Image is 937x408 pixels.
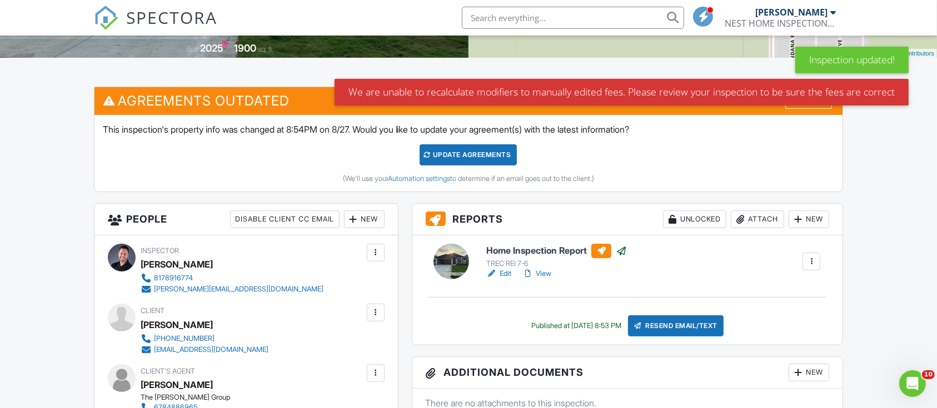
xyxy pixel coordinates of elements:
[141,256,213,273] div: [PERSON_NAME]
[234,42,256,54] div: 1900
[755,7,828,18] div: [PERSON_NAME]
[141,316,213,333] div: [PERSON_NAME]
[789,364,829,381] div: New
[731,210,784,228] div: Attach
[94,15,217,38] a: SPECTORA
[388,174,450,183] a: Automation settings
[141,393,332,402] div: The [PERSON_NAME] Group
[628,315,724,336] div: Resend Email/Text
[94,115,843,192] div: This inspection's property info was changed at 8:54PM on 8/27. Would you like to update your agre...
[94,6,118,30] img: The Best Home Inspection Software - Spectora
[230,210,340,228] div: Disable Client CC Email
[258,45,273,53] span: sq. ft.
[186,45,198,53] span: Built
[344,210,385,228] div: New
[531,321,621,330] div: Published at [DATE] 8:53 PM
[335,79,909,105] div: We are unable to recalculate modifiers to manually edited fees. Please review your inspection to ...
[922,370,935,379] span: 10
[154,345,268,354] div: [EMAIL_ADDRESS][DOMAIN_NAME]
[200,42,223,54] div: 2025
[141,246,179,255] span: Inspector
[103,174,835,183] div: (We'll use your to determine if an email goes out to the client.)
[412,357,843,389] h3: Additional Documents
[412,204,843,235] h3: Reports
[522,268,551,279] a: View
[899,370,926,397] iframe: Intercom live chat
[420,144,517,165] div: Update Agreements
[141,306,165,315] span: Client
[725,18,836,29] div: NEST HOME INSPECTIONS, LLC
[663,210,726,228] div: Unlocked
[486,244,627,258] h6: Home Inspection Report
[795,47,909,73] div: Inspection updated!
[94,204,398,235] h3: People
[141,344,268,355] a: [EMAIL_ADDRESS][DOMAIN_NAME]
[154,285,323,294] div: [PERSON_NAME][EMAIL_ADDRESS][DOMAIN_NAME]
[462,7,684,29] input: Search everything...
[141,333,268,344] a: [PHONE_NUMBER]
[154,334,215,343] div: [PHONE_NUMBER]
[789,210,829,228] div: New
[486,244,627,268] a: Home Inspection Report TREC REI 7-6
[141,273,323,284] a: 8178916774
[126,6,217,29] span: SPECTORA
[154,274,193,283] div: 8178916774
[141,284,323,295] a: [PERSON_NAME][EMAIL_ADDRESS][DOMAIN_NAME]
[486,259,627,268] div: TREC REI 7-6
[94,87,843,114] h3: Agreements Outdated
[141,376,213,393] a: [PERSON_NAME]
[486,268,511,279] a: Edit
[141,367,195,375] span: Client's Agent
